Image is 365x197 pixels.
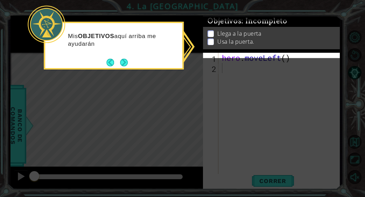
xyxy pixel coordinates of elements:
div: 1 [204,54,218,64]
button: Next [120,59,128,66]
p: Llega a la puerta [217,30,261,37]
strong: OBJETIVOS [78,33,114,39]
p: Usa la puerta. [217,38,254,45]
button: Back [106,59,120,66]
span: Objetivos [208,17,287,25]
p: Mis aquí arriba me ayudarán [68,32,177,48]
